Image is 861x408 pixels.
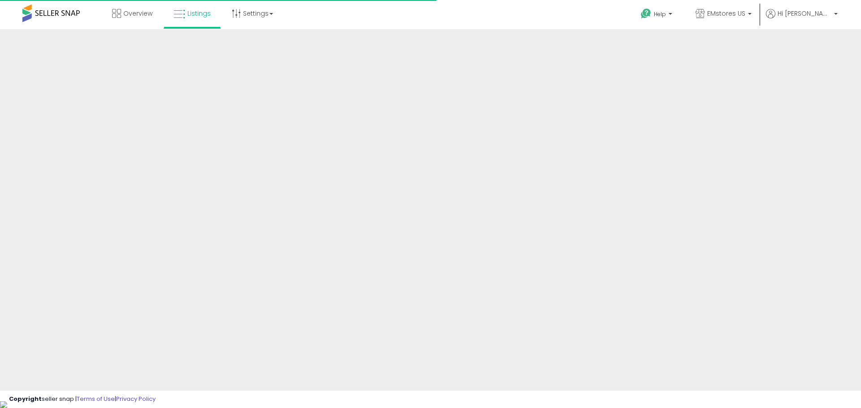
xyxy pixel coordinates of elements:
a: Privacy Policy [116,395,156,403]
span: EMstores US [707,9,745,18]
a: Terms of Use [77,395,115,403]
strong: Copyright [9,395,42,403]
a: Hi [PERSON_NAME] [766,9,838,29]
i: Get Help [640,8,652,19]
div: seller snap | | [9,395,156,404]
span: Hi [PERSON_NAME] [778,9,831,18]
span: Help [654,10,666,18]
span: Listings [187,9,211,18]
a: Help [634,1,681,29]
span: Overview [123,9,152,18]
